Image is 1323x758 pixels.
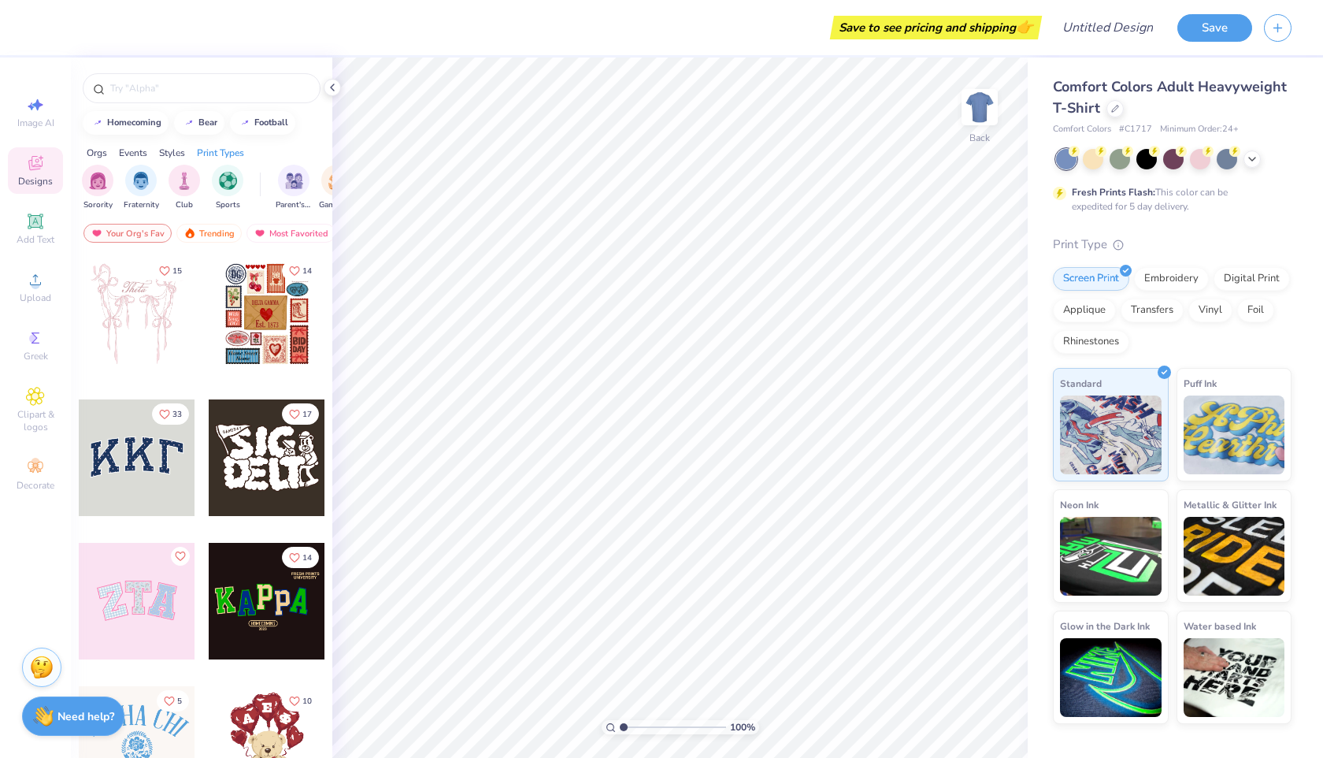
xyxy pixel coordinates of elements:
img: Glow in the Dark Ink [1060,638,1162,717]
img: Neon Ink [1060,517,1162,596]
div: filter for Parent's Weekend [276,165,312,211]
div: Styles [159,146,185,160]
div: Orgs [87,146,107,160]
div: Print Types [197,146,244,160]
img: most_fav.gif [254,228,266,239]
img: trend_line.gif [239,118,251,128]
img: Puff Ink [1184,396,1285,474]
div: filter for Sports [212,165,243,211]
span: Sports [216,199,240,211]
span: Decorate [17,479,54,492]
button: Like [157,690,189,712]
button: filter button [212,165,243,211]
button: filter button [319,165,355,211]
div: football [254,118,288,127]
div: Transfers [1121,299,1184,322]
span: Water based Ink [1184,618,1256,634]
button: filter button [169,165,200,211]
img: Metallic & Glitter Ink [1184,517,1285,596]
div: filter for Fraternity [124,165,159,211]
span: Add Text [17,233,54,246]
span: Game Day [319,199,355,211]
img: Back [964,91,995,123]
div: bear [198,118,217,127]
span: Metallic & Glitter Ink [1184,496,1277,513]
img: Standard [1060,396,1162,474]
img: Water based Ink [1184,638,1285,717]
span: Comfort Colors [1053,123,1111,136]
span: Upload [20,292,51,304]
button: filter button [82,165,113,211]
span: Comfort Colors Adult Heavyweight T-Shirt [1053,77,1287,117]
span: Fraternity [124,199,159,211]
span: Puff Ink [1184,375,1217,392]
strong: Fresh Prints Flash: [1072,186,1155,199]
input: Untitled Design [1050,12,1165,43]
span: Neon Ink [1060,496,1099,513]
button: Like [171,547,190,566]
span: 14 [302,267,312,275]
div: Back [969,131,990,145]
input: Try "Alpha" [109,80,310,96]
span: 17 [302,411,312,418]
img: Club Image [176,172,193,190]
div: Screen Print [1053,267,1129,291]
div: homecoming [107,118,161,127]
button: Like [282,690,319,712]
img: Fraternity Image [132,172,150,190]
button: Like [152,260,189,281]
div: Save to see pricing and shipping [834,16,1038,39]
div: Most Favorited [246,224,335,243]
img: Game Day Image [328,172,346,190]
button: homecoming [83,111,169,135]
div: Embroidery [1134,267,1209,291]
div: Your Org's Fav [83,224,172,243]
span: 5 [177,697,182,705]
div: Rhinestones [1053,330,1129,354]
div: Print Type [1053,236,1291,254]
img: Sports Image [219,172,237,190]
span: Parent's Weekend [276,199,312,211]
span: 15 [172,267,182,275]
div: Foil [1237,299,1274,322]
span: Sorority [83,199,113,211]
div: filter for Sorority [82,165,113,211]
div: filter for Club [169,165,200,211]
span: 10 [302,697,312,705]
div: Vinyl [1188,299,1232,322]
span: 14 [302,554,312,562]
div: Applique [1053,299,1116,322]
span: Image AI [17,117,54,129]
div: filter for Game Day [319,165,355,211]
button: filter button [276,165,312,211]
span: Minimum Order: 24 + [1160,123,1239,136]
button: Like [282,547,319,568]
img: trend_line.gif [183,118,195,128]
span: Greek [24,350,48,362]
button: Like [152,403,189,425]
button: football [230,111,295,135]
button: Save [1177,14,1252,42]
button: Like [282,260,319,281]
span: 100 % [730,720,755,734]
span: # C1717 [1119,123,1152,136]
span: Club [176,199,193,211]
strong: Need help? [57,709,114,724]
img: Parent's Weekend Image [285,172,303,190]
div: This color can be expedited for 5 day delivery. [1072,185,1266,214]
img: Sorority Image [89,172,107,190]
div: Trending [176,224,242,243]
span: 33 [172,411,182,418]
span: Designs [18,175,53,188]
img: most_fav.gif [91,228,103,239]
span: Glow in the Dark Ink [1060,618,1150,634]
div: Events [119,146,147,160]
span: Clipart & logos [8,408,63,433]
button: Like [282,403,319,425]
img: trending.gif [183,228,196,239]
span: 👉 [1016,17,1033,36]
button: filter button [124,165,159,211]
span: Standard [1060,375,1102,392]
button: bear [174,111,224,135]
div: Digital Print [1214,267,1290,291]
